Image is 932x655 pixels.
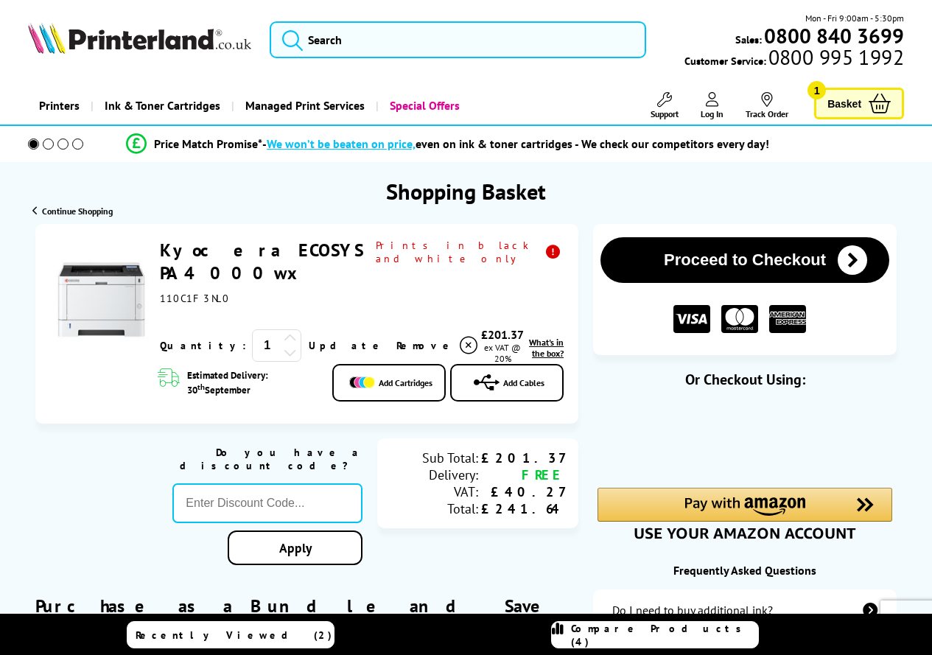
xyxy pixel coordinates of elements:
span: Add Cartridges [379,377,432,388]
div: £201.37 [478,449,564,466]
span: What's in the box? [529,337,564,359]
a: Apply [228,530,362,565]
img: Add Cartridges [349,376,375,388]
a: additional-ink [593,589,897,631]
li: modal_Promise [7,131,888,157]
span: Price Match Promise* [154,136,262,151]
a: Continue Shopping [32,206,113,217]
span: Estimated Delivery: 30 September [187,369,318,396]
span: Compare Products (4) [571,622,758,648]
span: We won’t be beaten on price, [267,136,416,151]
img: Kyocera ECOSYS PA4000wx [50,248,153,351]
span: Log In [701,108,723,119]
a: Printerland Logo [28,22,251,57]
div: Frequently Asked Questions [593,563,897,578]
span: 110C1F3NL0 [160,292,230,305]
a: Managed Print Services [231,87,376,125]
a: Ink & Toner Cartridges [91,87,231,125]
div: Sub Total: [392,449,477,466]
span: Remove [396,339,455,352]
span: Add Cables [503,377,544,388]
div: Delivery: [392,466,477,483]
button: Proceed to Checkout [600,237,889,283]
span: Customer Service: [684,50,904,68]
a: lnk_inthebox [525,337,564,359]
input: Search [270,21,646,58]
img: MASTER CARD [721,305,758,334]
div: Total: [392,500,477,517]
div: Or Checkout Using: [593,370,897,389]
div: - even on ink & toner cartridges - We check our competitors every day! [262,136,769,151]
a: Recently Viewed (2) [127,621,334,648]
div: FREE [478,466,564,483]
input: Enter Discount Code... [172,483,362,523]
a: Compare Products (4) [551,621,759,648]
h1: Shopping Basket [386,177,546,206]
a: 0800 840 3699 [762,29,904,43]
div: Do you have a discount code? [172,446,362,472]
img: Printerland Logo [28,22,251,54]
span: 1 [807,81,826,99]
div: £40.27 [478,483,564,500]
a: Kyocera ECOSYS PA4000wx [160,239,363,284]
a: Track Order [746,92,788,119]
a: Basket 1 [814,88,904,119]
div: Do I need to buy additional ink? [612,603,773,617]
span: Prints in black and white only [376,239,564,265]
span: Quantity: [160,339,246,352]
div: VAT: [392,483,477,500]
img: VISA [673,305,710,334]
a: Support [651,92,679,119]
a: Delete item from your basket [396,334,480,357]
sup: th [197,382,205,392]
span: 0800 995 1992 [766,50,904,64]
span: ex VAT @ 20% [484,342,521,364]
a: Printers [28,87,91,125]
span: Sales: [735,32,762,46]
span: Recently Viewed (2) [136,628,332,642]
a: Update [309,339,385,352]
div: £241.64 [478,500,564,517]
b: 0800 840 3699 [764,22,904,49]
a: Log In [701,92,723,119]
span: Basket [827,94,861,113]
div: £201.37 [480,327,525,342]
span: Mon - Fri 9:00am - 5:30pm [805,11,904,25]
span: Continue Shopping [42,206,113,217]
a: Special Offers [376,87,471,125]
span: Ink & Toner Cartridges [105,87,220,125]
img: American Express [769,305,806,334]
iframe: PayPal [598,413,892,463]
span: Support [651,108,679,119]
div: Amazon Pay - Use your Amazon account [598,488,892,539]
